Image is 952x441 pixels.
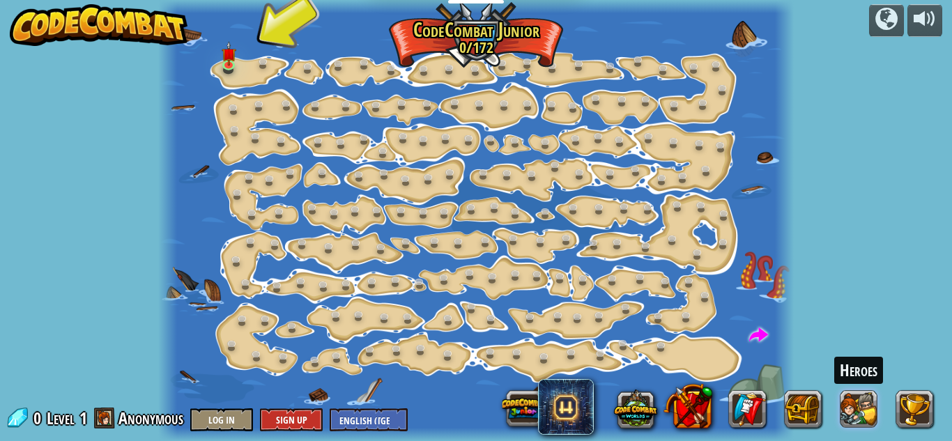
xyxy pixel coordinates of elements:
[79,407,87,429] span: 1
[221,41,236,66] img: level-banner-unstarted.png
[118,407,183,429] span: Anonymous
[190,408,253,431] button: Log In
[10,4,188,46] img: CodeCombat - Learn how to code by playing a game
[869,4,904,37] button: Campaigns
[33,407,45,429] span: 0
[834,357,883,385] div: Heroes
[907,4,942,37] button: Adjust volume
[47,407,75,430] span: Level
[260,408,323,431] button: Sign Up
